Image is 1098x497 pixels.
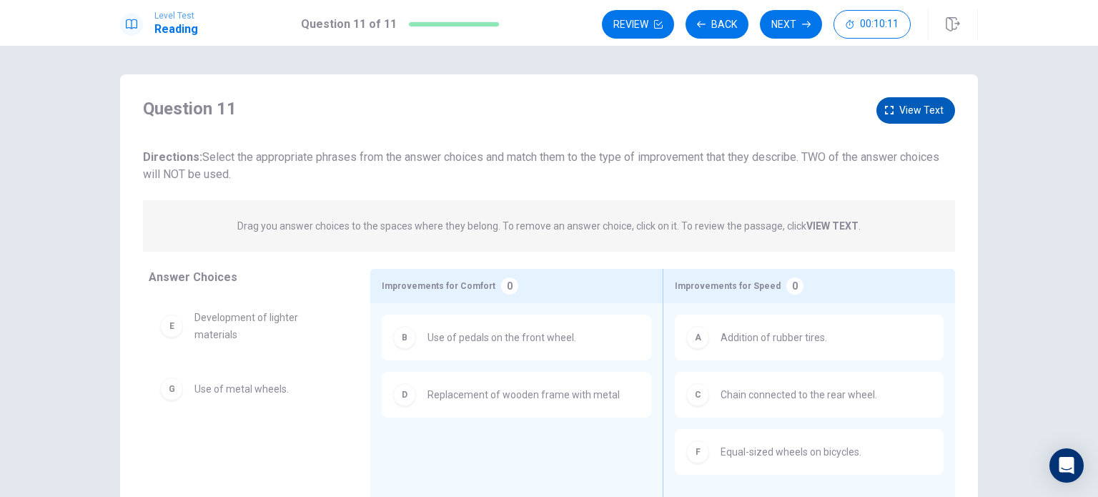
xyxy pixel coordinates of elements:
div: 0 [786,277,803,295]
button: View text [876,97,955,124]
h1: Reading [154,21,198,38]
div: AAddition of rubber tires. [675,315,944,360]
span: Chain connected to the rear wheel. [721,386,877,403]
span: Improvements for Speed [675,277,781,295]
span: Equal-sized wheels on bicycles. [721,443,861,461]
button: Next [760,10,822,39]
div: E [160,315,183,338]
strong: Directions: [143,150,202,164]
div: FEqual-sized wheels on bicycles. [675,429,944,475]
p: Drag you answer choices to the spaces where they belong. To remove an answer choice, click on it.... [237,217,861,235]
div: F [686,441,709,463]
div: A [686,326,709,349]
span: Level Test [154,11,198,21]
span: Use of metal wheels. [194,380,289,398]
button: 00:10:11 [834,10,911,39]
strong: VIEW TEXT [806,220,859,232]
div: DReplacement of wooden frame with metal [382,372,651,418]
span: 00:10:11 [860,19,899,30]
button: Review [602,10,674,39]
div: Open Intercom Messenger [1049,448,1084,483]
span: Answer Choices [149,270,237,284]
div: B [393,326,416,349]
div: 0 [501,277,518,295]
span: View text [899,102,944,119]
span: Replacement of wooden frame with metal [427,386,620,403]
span: Use of pedals on the front wheel. [427,329,576,346]
span: Select the appropriate phrases from the answer choices and match them to the type of improvement ... [143,150,939,181]
span: Addition of rubber tires. [721,329,827,346]
div: BUse of pedals on the front wheel. [382,315,651,360]
div: EDevelopment of lighter materials [149,297,347,355]
div: C [686,383,709,406]
h4: Question 11 [143,97,237,120]
span: Development of lighter materials [194,309,336,343]
div: CChain connected to the rear wheel. [675,372,944,418]
div: GUse of metal wheels. [149,366,347,412]
span: Improvements for Comfort [382,277,495,295]
div: G [160,378,183,400]
h1: Question 11 of 11 [301,16,397,33]
div: D [393,383,416,406]
button: Back [686,10,748,39]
